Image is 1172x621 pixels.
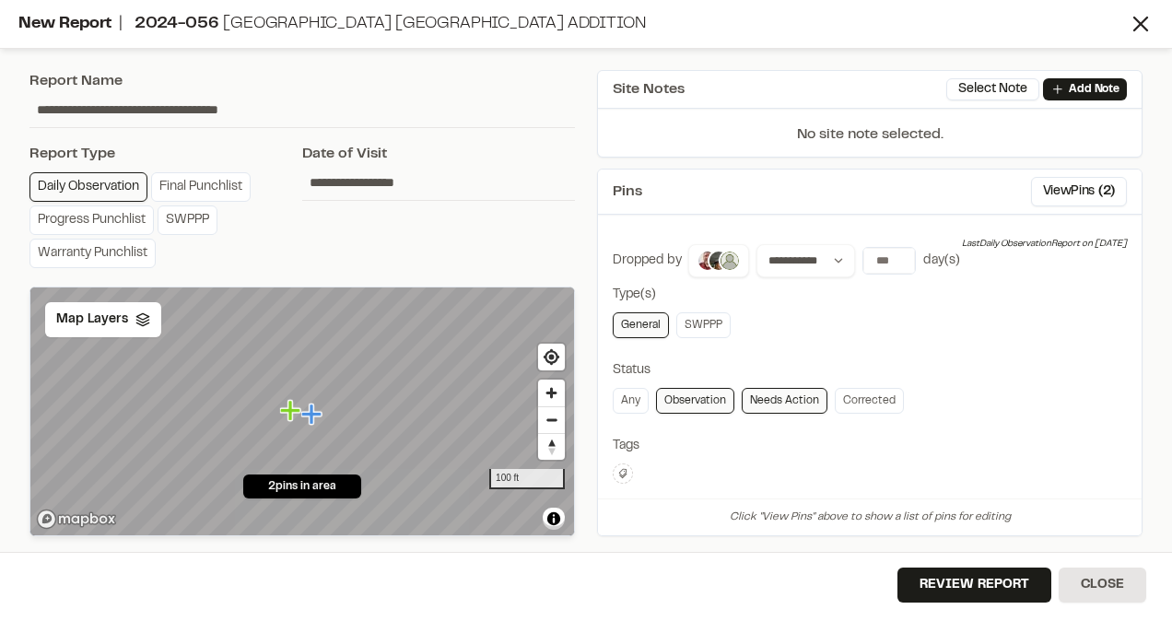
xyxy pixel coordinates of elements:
p: No site note selected. [598,123,1142,157]
img: Shawna Hesson [719,250,741,272]
a: General [613,312,669,338]
span: 2 pins in area [268,478,336,495]
img: Jason Luttrell [697,250,719,272]
span: Reset bearing to north [538,434,565,460]
span: Zoom out [538,407,565,433]
div: Date of Visit [302,143,575,165]
span: 2024-056 [135,17,219,31]
button: Reset bearing to north [538,433,565,460]
button: Jason Luttrell, Maurice. T. Burries Sr., Shawna Hesson [688,244,749,277]
span: Pins [613,181,642,203]
div: Report Type [29,143,302,165]
p: Add Note [1069,81,1119,98]
div: Status [613,360,1127,381]
span: Site Notes [613,78,685,100]
a: Final Punchlist [151,172,251,202]
button: Find my location [538,344,565,370]
div: Map marker [280,399,304,423]
a: Corrected [835,388,904,414]
div: Dropped by [613,251,682,271]
button: Zoom in [538,380,565,406]
button: Toggle attribution [543,508,565,530]
div: Last Daily Observation Report on [DATE] [962,237,1127,252]
div: Tags [613,436,1127,456]
button: Edit Tags [613,463,633,484]
button: ViewPins (2) [1031,177,1127,206]
div: New Report [18,12,1128,37]
div: Report Name [29,70,575,92]
canvas: Map [30,287,575,538]
button: Zoom out [538,406,565,433]
a: Needs Action [742,388,827,414]
div: Click "View Pins" above to show a list of pins for editing [598,498,1142,535]
div: 100 ft [489,469,565,489]
div: day(s) [923,251,960,271]
span: ( 2 ) [1098,182,1115,202]
div: Type(s) [613,285,1127,305]
a: SWPPP [158,205,217,235]
a: Any [613,388,649,414]
button: Select Note [946,78,1039,100]
img: Maurice. T. Burries Sr. [708,250,730,272]
a: Observation [656,388,734,414]
button: Close [1059,568,1146,603]
a: SWPPP [676,312,731,338]
span: [GEOGRAPHIC_DATA] [GEOGRAPHIC_DATA] Addition [223,17,645,31]
button: Review Report [897,568,1051,603]
div: Map marker [301,403,325,427]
